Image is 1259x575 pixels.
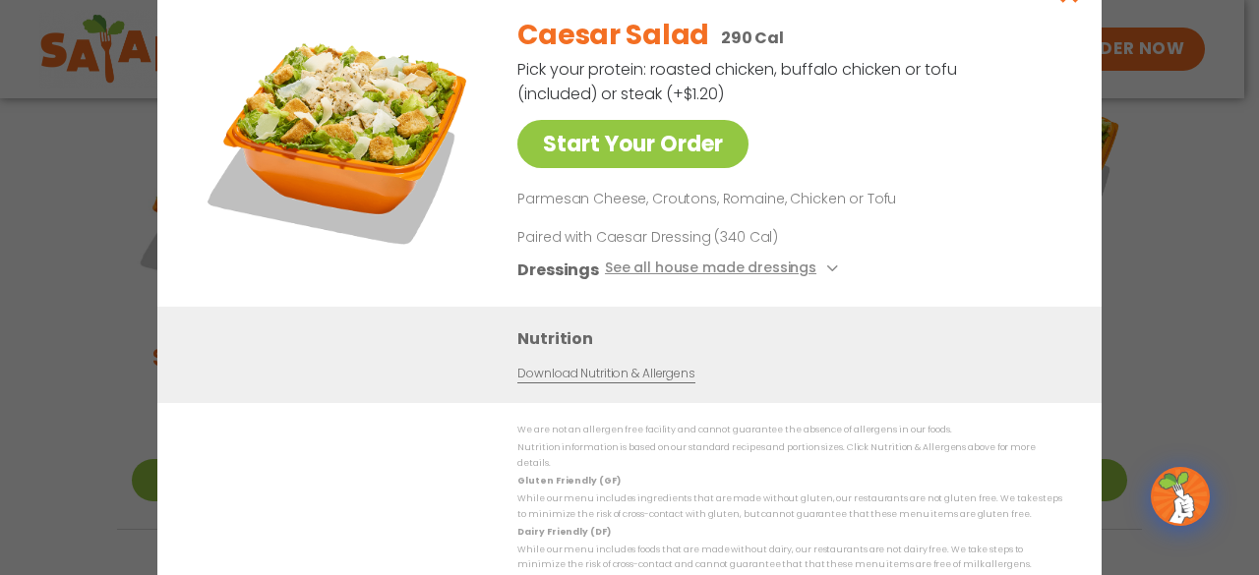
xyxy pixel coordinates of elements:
h3: Nutrition [517,325,1072,350]
p: While our menu includes foods that are made without dairy, our restaurants are not dairy free. We... [517,543,1062,573]
a: Download Nutrition & Allergens [517,364,694,382]
p: Parmesan Cheese, Croutons, Romaine, Chicken or Tofu [517,188,1054,211]
strong: Gluten Friendly (GF) [517,475,620,487]
a: Start Your Order [517,120,749,168]
p: 290 Cal [721,26,784,50]
p: We are not an allergen free facility and cannot guarantee the absence of allergens in our foods. [517,423,1062,437]
p: Paired with Caesar Dressing (340 Cal) [517,226,881,247]
button: See all house made dressings [605,257,844,281]
h2: Caesar Salad [517,15,709,56]
p: While our menu includes ingredients that are made without gluten, our restaurants are not gluten ... [517,491,1062,522]
p: Nutrition information is based on our standard recipes and portion sizes. Click Nutrition & Aller... [517,440,1062,471]
img: wpChatIcon [1153,469,1208,524]
strong: Dairy Friendly (DF) [517,525,610,537]
p: Pick your protein: roasted chicken, buffalo chicken or tofu (included) or steak (+$1.20) [517,57,960,106]
h3: Dressings [517,257,599,281]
